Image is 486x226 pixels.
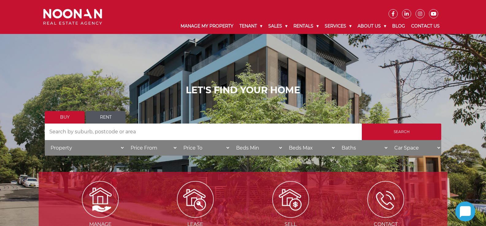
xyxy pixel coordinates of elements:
[367,181,404,218] img: ICONS
[265,18,290,34] a: Sales
[290,18,322,34] a: Rentals
[82,181,119,218] img: Manage my Property
[362,124,441,140] input: Search
[43,9,102,25] img: Noonan Real Estate Agency
[177,181,214,218] img: Lease my property
[354,18,389,34] a: About Us
[45,111,85,124] a: Buy
[389,18,408,34] a: Blog
[272,181,309,218] img: Sell my property
[236,18,265,34] a: Tenant
[45,85,441,96] h1: LET'S FIND YOUR HOME
[408,18,443,34] a: Contact Us
[178,18,236,34] a: Manage My Property
[322,18,354,34] a: Services
[86,111,126,124] a: Rent
[45,124,362,140] input: Search by suburb, postcode or area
